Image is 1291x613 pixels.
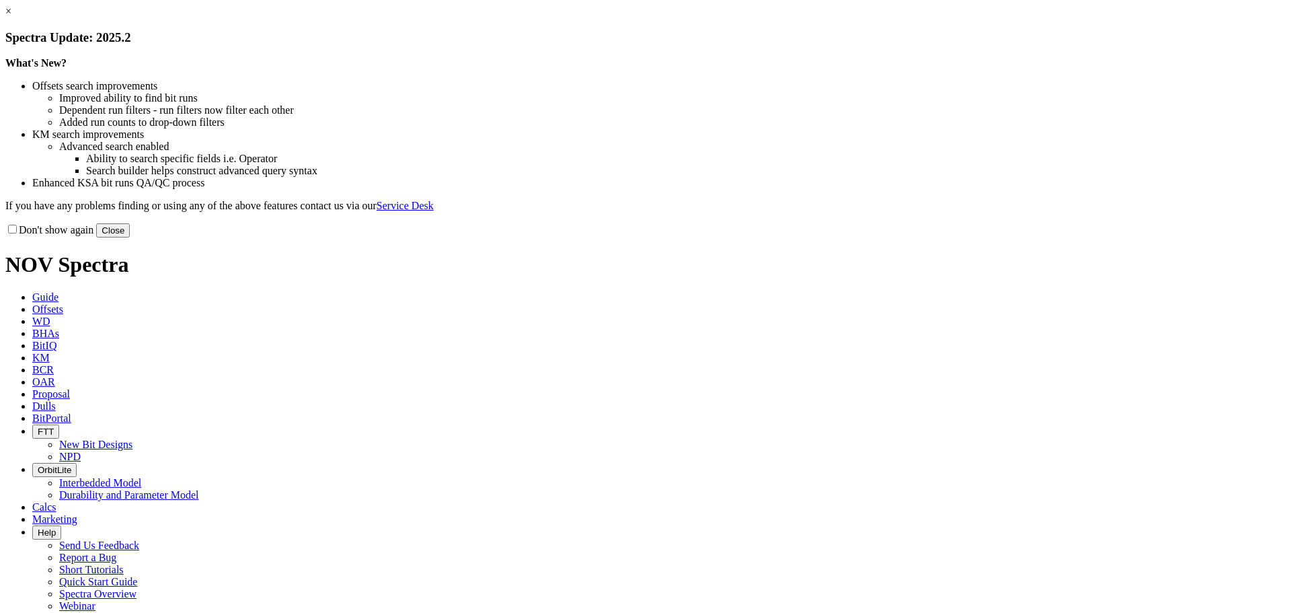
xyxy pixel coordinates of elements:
[5,57,67,69] strong: What's New?
[32,513,77,525] span: Marketing
[59,92,1286,104] li: Improved ability to find bit runs
[59,489,199,501] a: Durability and Parameter Model
[86,165,1286,177] li: Search builder helps construct advanced query syntax
[59,552,116,563] a: Report a Bug
[32,352,50,363] span: KM
[32,303,63,315] span: Offsets
[32,388,70,400] span: Proposal
[8,225,17,233] input: Don't show again
[32,412,71,424] span: BitPortal
[59,104,1286,116] li: Dependent run filters - run filters now filter each other
[32,328,59,339] span: BHAs
[5,5,11,17] a: ×
[59,600,95,612] a: Webinar
[59,588,136,600] a: Spectra Overview
[96,223,130,238] button: Close
[59,540,139,551] a: Send Us Feedback
[59,439,132,450] a: New Bit Designs
[59,451,81,462] a: NPD
[32,177,1286,189] li: Enhanced KSA bit runs QA/QC process
[32,400,56,412] span: Dulls
[32,501,56,513] span: Calcs
[5,30,1286,45] h3: Spectra Update: 2025.2
[32,364,54,375] span: BCR
[38,465,71,475] span: OrbitLite
[38,427,54,437] span: FTT
[5,224,93,236] label: Don't show again
[59,576,137,587] a: Quick Start Guide
[5,200,1286,212] p: If you have any problems finding or using any of the above features contact us via our
[86,153,1286,165] li: Ability to search specific fields i.e. Operator
[32,80,1286,92] li: Offsets search improvements
[32,376,55,388] span: OAR
[59,564,124,575] a: Short Tutorials
[32,129,1286,141] li: KM search improvements
[59,477,141,489] a: Interbedded Model
[32,316,50,327] span: WD
[59,141,1286,153] li: Advanced search enabled
[377,200,434,211] a: Service Desk
[5,252,1286,277] h1: NOV Spectra
[32,291,58,303] span: Guide
[32,340,56,351] span: BitIQ
[38,528,56,538] span: Help
[59,116,1286,129] li: Added run counts to drop-down filters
